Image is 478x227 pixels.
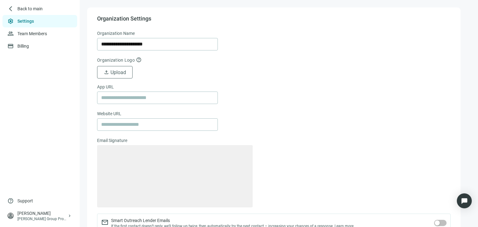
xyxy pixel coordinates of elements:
span: Email Signature [97,137,127,144]
span: Support [17,198,33,204]
span: Upload [110,69,126,75]
span: keyboard_arrow_right [67,213,72,218]
span: App URL [97,83,114,90]
span: Organization Name [97,30,135,37]
span: arrow_back_ios_new [7,6,14,12]
button: uploadUpload [97,66,133,78]
span: Website URL [97,110,121,117]
span: Back to main [17,6,43,12]
span: help [136,57,142,63]
span: Organization Logo [97,58,135,63]
span: mail [101,219,109,226]
a: Settings [17,19,34,24]
a: Billing [17,44,29,49]
div: [PERSON_NAME] Group Properties [17,216,67,221]
span: Organization Settings [97,15,151,22]
span: Smart Outreach Lender Emails [111,217,354,224]
div: [PERSON_NAME] [17,210,67,216]
div: Open Intercom Messenger [457,193,472,208]
span: person [7,213,14,219]
a: Team Members [17,31,47,36]
span: upload [104,69,109,75]
span: help [7,198,14,204]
